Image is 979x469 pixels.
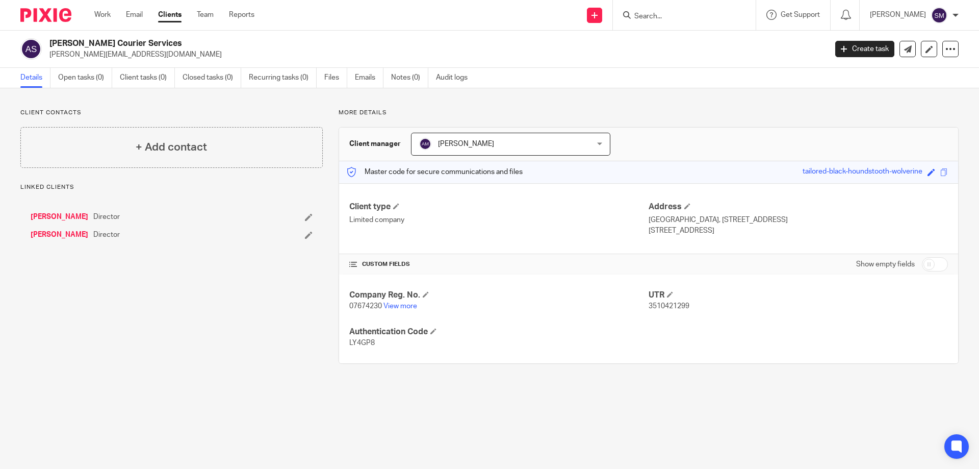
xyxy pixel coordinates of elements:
p: [GEOGRAPHIC_DATA], [STREET_ADDRESS] [649,215,948,225]
a: Details [20,68,50,88]
p: [PERSON_NAME][EMAIL_ADDRESS][DOMAIN_NAME] [49,50,820,60]
div: tailored-black-houndstooth-wolverine [803,166,922,178]
p: Master code for secure communications and files [347,167,523,177]
a: Work [94,10,111,20]
p: More details [339,109,959,117]
h4: UTR [649,290,948,301]
img: Pixie [20,8,71,22]
img: svg%3E [931,7,947,23]
input: Search [633,12,725,21]
p: [STREET_ADDRESS] [649,226,948,236]
p: Limited company [349,215,649,225]
a: Files [324,68,347,88]
span: 07674230 [349,303,382,310]
a: Audit logs [436,68,475,88]
h4: CUSTOM FIELDS [349,260,649,268]
a: [PERSON_NAME] [31,212,88,222]
h4: Authentication Code [349,327,649,337]
a: [PERSON_NAME] [31,230,88,240]
h4: Company Reg. No. [349,290,649,301]
span: Get Support [781,11,820,18]
a: Closed tasks (0) [183,68,241,88]
span: Director [93,230,120,240]
h3: Client manager [349,139,401,149]
span: 3510421299 [649,303,689,310]
p: Linked clients [20,183,323,191]
span: LY4GP8 [349,339,375,347]
p: [PERSON_NAME] [870,10,926,20]
h2: [PERSON_NAME] Courier Services [49,38,666,49]
img: svg%3E [20,38,42,60]
span: Director [93,212,120,222]
span: [PERSON_NAME] [438,140,494,147]
a: Team [197,10,214,20]
a: Client tasks (0) [120,68,175,88]
a: View more [383,303,417,310]
p: Client contacts [20,109,323,117]
h4: Address [649,202,948,212]
a: Notes (0) [391,68,428,88]
a: Reports [229,10,254,20]
img: svg%3E [419,138,431,150]
a: Create task [835,41,894,57]
h4: + Add contact [136,139,207,155]
label: Show empty fields [856,259,915,269]
a: Clients [158,10,182,20]
a: Recurring tasks (0) [249,68,317,88]
a: Emails [355,68,383,88]
h4: Client type [349,202,649,212]
a: Open tasks (0) [58,68,112,88]
a: Email [126,10,143,20]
